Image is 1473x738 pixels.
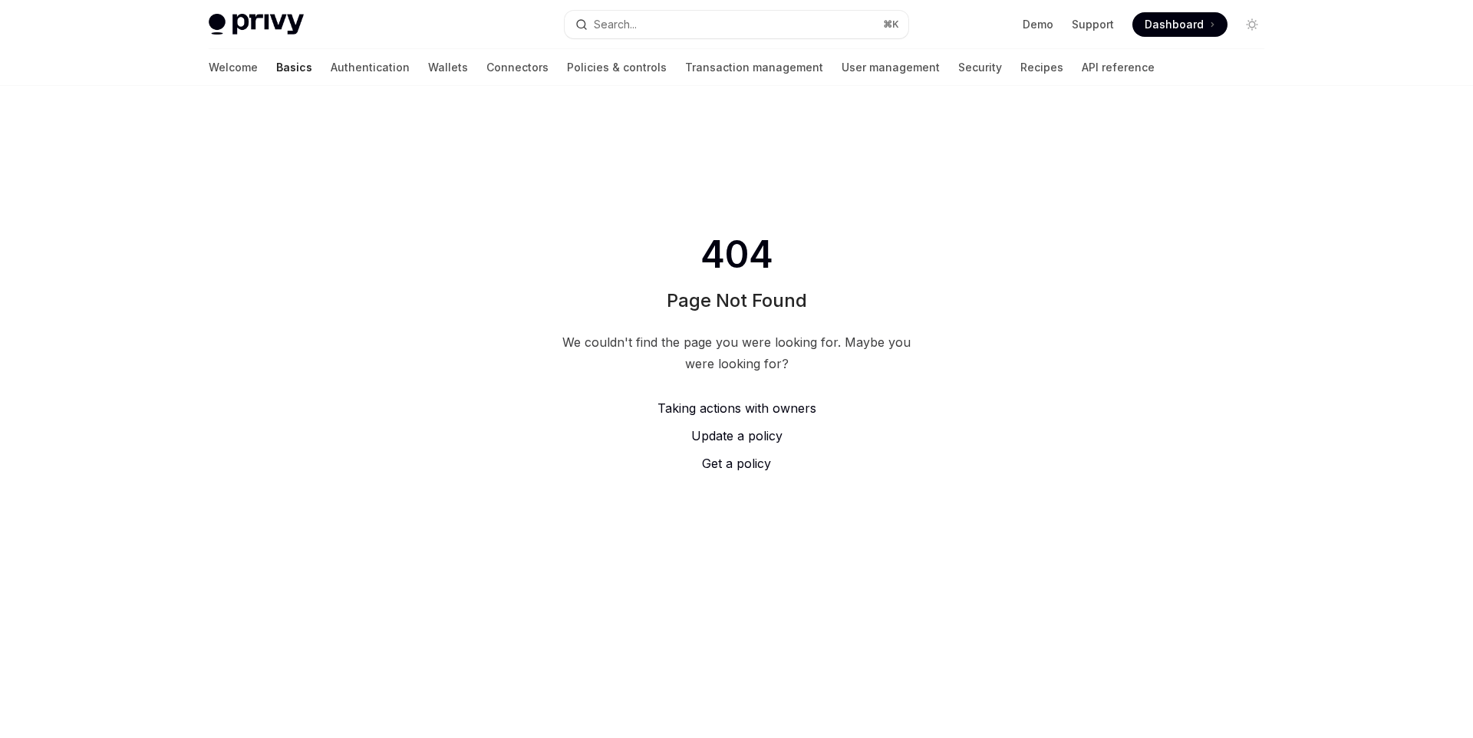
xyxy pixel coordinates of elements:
[486,49,549,86] a: Connectors
[958,49,1002,86] a: Security
[331,49,410,86] a: Authentication
[1023,17,1053,32] a: Demo
[555,427,918,445] a: Update a policy
[565,11,908,38] button: Search...⌘K
[685,49,823,86] a: Transaction management
[883,18,899,31] span: ⌘ K
[657,400,816,416] span: Taking actions with owners
[691,428,783,443] span: Update a policy
[567,49,667,86] a: Policies & controls
[555,454,918,473] a: Get a policy
[209,14,304,35] img: light logo
[697,233,776,276] span: 404
[1082,49,1155,86] a: API reference
[1145,17,1204,32] span: Dashboard
[555,399,918,417] a: Taking actions with owners
[702,456,771,471] span: Get a policy
[1240,12,1264,37] button: Toggle dark mode
[428,49,468,86] a: Wallets
[1132,12,1227,37] a: Dashboard
[555,331,918,374] div: We couldn't find the page you were looking for. Maybe you were looking for?
[1072,17,1114,32] a: Support
[209,49,258,86] a: Welcome
[842,49,940,86] a: User management
[1020,49,1063,86] a: Recipes
[594,15,637,34] div: Search...
[276,49,312,86] a: Basics
[667,288,807,313] h1: Page Not Found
